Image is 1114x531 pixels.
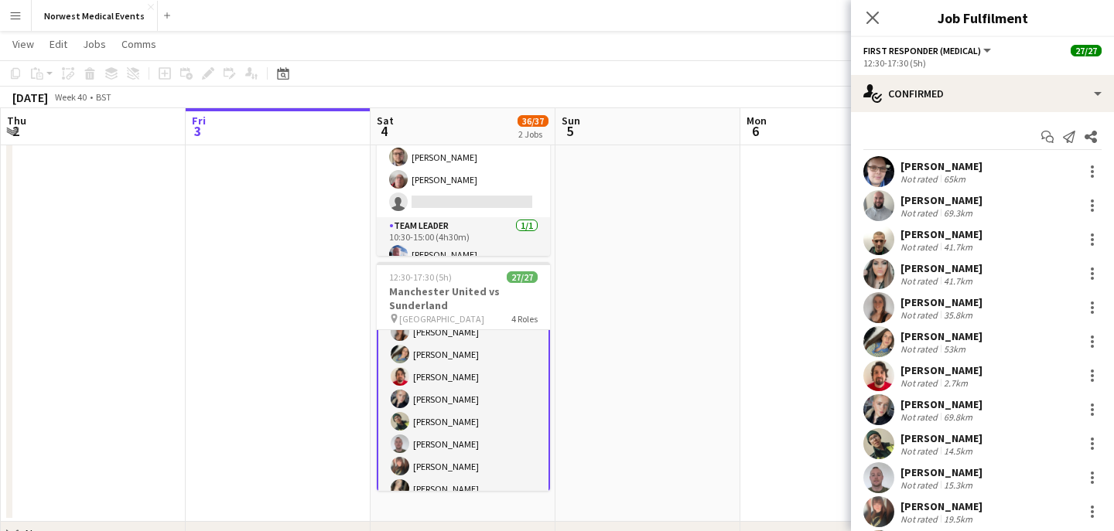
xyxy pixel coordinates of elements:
div: 69.3km [941,207,976,219]
div: [PERSON_NAME] [900,193,982,207]
div: Not rated [900,445,941,457]
span: 6 [744,122,767,140]
span: 4 [374,122,394,140]
div: Not rated [900,173,941,185]
span: Thu [7,114,26,128]
div: Not rated [900,241,941,253]
div: Not rated [900,309,941,321]
a: Comms [115,34,162,54]
div: Not rated [900,513,941,525]
div: [PERSON_NAME] [900,397,982,411]
app-card-role: Team Leader1/110:30-15:00 (4h30m)[PERSON_NAME] [377,217,550,270]
span: Week 40 [51,91,90,103]
div: [PERSON_NAME] [900,465,982,479]
div: [PERSON_NAME] [900,295,982,309]
div: 2.7km [941,377,971,389]
div: [PERSON_NAME] [900,329,982,343]
div: Not rated [900,479,941,491]
div: [PERSON_NAME] [900,363,982,377]
span: Sat [377,114,394,128]
a: Edit [43,34,73,54]
span: 12:30-17:30 (5h) [389,271,452,283]
h3: Job Fulfilment [851,8,1114,28]
span: 4 Roles [511,313,538,325]
div: 15.3km [941,479,976,491]
span: 27/27 [507,271,538,283]
span: [GEOGRAPHIC_DATA] [399,313,484,325]
div: 53km [941,343,969,355]
div: Not rated [900,411,941,423]
div: 41.7km [941,275,976,287]
div: [DATE] [12,90,48,105]
a: View [6,34,40,54]
div: BST [96,91,111,103]
span: 2 [5,122,26,140]
div: [PERSON_NAME] [900,499,982,513]
h3: Manchester United vs Sunderland [377,284,550,312]
span: 36/37 [518,115,548,127]
a: Jobs [77,34,112,54]
div: [PERSON_NAME] [900,261,982,275]
div: [PERSON_NAME] [900,227,982,241]
div: 65km [941,173,969,185]
div: 2 Jobs [518,128,548,140]
span: Edit [50,37,67,51]
div: 14.5km [941,445,976,457]
app-job-card: 12:30-17:30 (5h)27/27Manchester United vs Sunderland [GEOGRAPHIC_DATA]4 Roles[PERSON_NAME][PERSON... [377,262,550,491]
div: 69.8km [941,411,976,423]
div: Not rated [900,343,941,355]
div: Not rated [900,207,941,219]
div: 19.5km [941,513,976,525]
span: 3 [190,122,206,140]
button: Norwest Medical Events [32,1,158,31]
div: Confirmed [851,75,1114,112]
div: [PERSON_NAME] [900,159,982,173]
div: 12:30-17:30 (5h) [863,57,1102,69]
span: 5 [559,122,580,140]
span: View [12,37,34,51]
span: First Responder (Medical) [863,45,981,56]
div: 41.7km [941,241,976,253]
button: First Responder (Medical) [863,45,993,56]
div: [PERSON_NAME] [900,431,982,445]
span: Sun [562,114,580,128]
span: Fri [192,114,206,128]
div: Not rated [900,275,941,287]
div: 35.8km [941,309,976,321]
div: Not rated [900,377,941,389]
span: Mon [747,114,767,128]
span: Comms [121,37,156,51]
span: Jobs [83,37,106,51]
span: 27/27 [1071,45,1102,56]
